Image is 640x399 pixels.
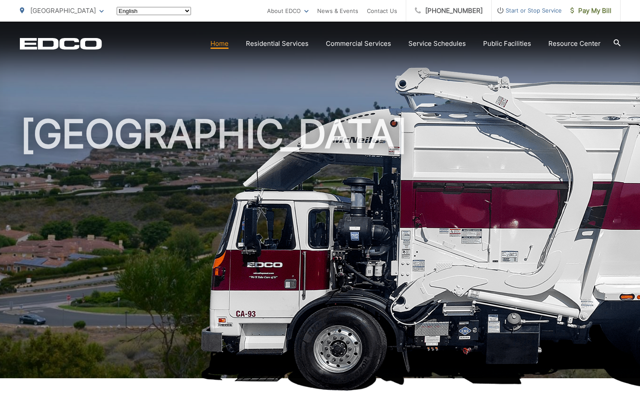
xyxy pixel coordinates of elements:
h1: [GEOGRAPHIC_DATA] [20,112,621,386]
span: Pay My Bill [570,6,611,16]
a: Contact Us [367,6,397,16]
a: Commercial Services [326,38,391,49]
a: About EDCO [267,6,309,16]
select: Select a language [117,7,191,15]
a: Resource Center [548,38,601,49]
a: Home [210,38,229,49]
a: Public Facilities [483,38,531,49]
a: Residential Services [246,38,309,49]
a: EDCD logo. Return to the homepage. [20,38,102,50]
a: News & Events [317,6,358,16]
a: Service Schedules [408,38,466,49]
span: [GEOGRAPHIC_DATA] [30,6,96,15]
